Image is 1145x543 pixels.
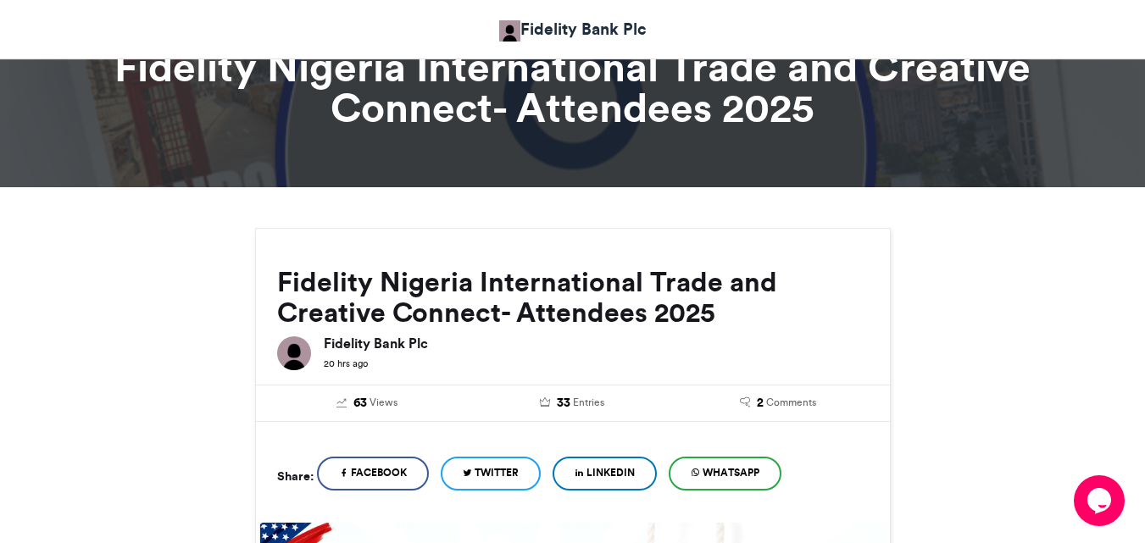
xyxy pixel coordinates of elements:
[482,394,663,413] a: 33 Entries
[103,47,1043,128] h1: Fidelity Nigeria International Trade and Creative Connect- Attendees 2025
[351,465,407,480] span: Facebook
[757,394,764,413] span: 2
[703,465,759,480] span: WhatsApp
[353,394,367,413] span: 63
[573,395,604,410] span: Entries
[370,395,397,410] span: Views
[688,394,869,413] a: 2 Comments
[499,17,647,42] a: Fidelity Bank Plc
[317,457,429,490] a: Facebook
[1074,475,1128,526] iframe: chat widget
[277,336,311,370] img: Fidelity Bank Plc
[553,457,657,490] a: LinkedIn
[586,465,635,480] span: LinkedIn
[441,457,541,490] a: Twitter
[277,394,458,413] a: 63 Views
[277,465,314,487] h5: Share:
[324,336,869,350] h6: Fidelity Bank Plc
[277,267,869,328] h2: Fidelity Nigeria International Trade and Creative Connect- Attendees 2025
[766,395,816,410] span: Comments
[669,457,781,490] a: WhatsApp
[324,357,368,369] small: 20 hrs ago
[557,394,570,413] span: 33
[499,20,520,42] img: Fidelity Bank
[475,465,519,480] span: Twitter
